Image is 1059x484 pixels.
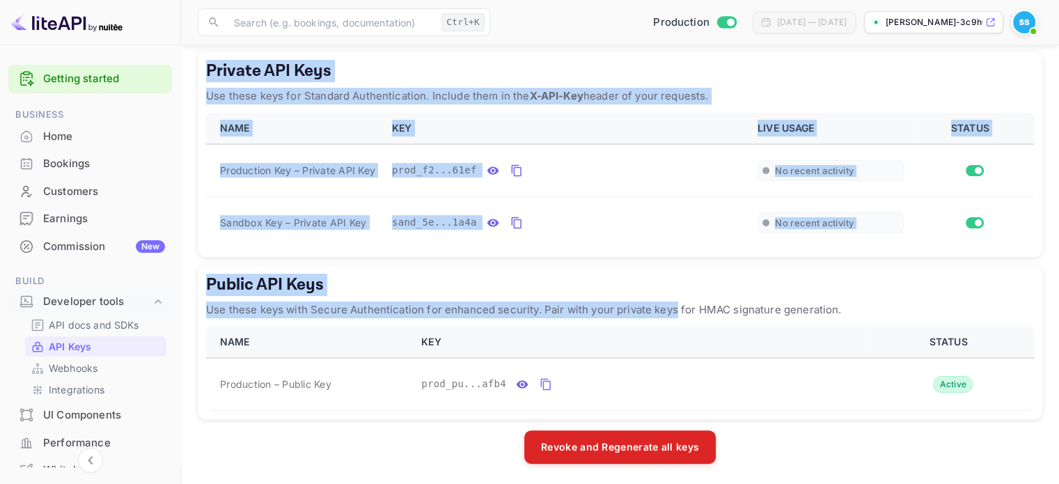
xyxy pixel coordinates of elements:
[31,318,161,332] a: API docs and SDKs
[912,113,1034,144] th: STATUS
[43,211,165,227] div: Earnings
[775,165,854,177] span: No recent activity
[8,457,172,483] a: Whitelabel
[8,150,172,178] div: Bookings
[220,215,366,230] span: Sandbox Key – Private API Key
[384,113,749,144] th: KEY
[49,361,97,375] p: Webhooks
[43,239,165,255] div: Commission
[8,205,172,233] div: Earnings
[25,315,166,335] div: API docs and SDKs
[8,178,172,204] a: Customers
[8,290,172,314] div: Developer tools
[421,377,506,391] span: prod_pu...afb4
[43,129,165,145] div: Home
[8,274,172,289] span: Build
[206,327,1034,411] table: public api keys table
[206,113,384,144] th: NAME
[868,327,1034,358] th: STATUS
[775,217,854,229] span: No recent activity
[777,16,847,29] div: [DATE] — [DATE]
[8,150,172,176] a: Bookings
[43,462,165,478] div: Whitelabel
[43,435,165,451] div: Performance
[413,327,868,358] th: KEY
[49,382,104,397] p: Integrations
[8,233,172,259] a: CommissionNew
[206,327,413,358] th: NAME
[8,402,172,429] div: UI Components
[524,430,716,464] button: Revoke and Regenerate all keys
[220,163,375,178] span: Production Key – Private API Key
[8,233,172,260] div: CommissionNew
[226,8,436,36] input: Search (e.g. bookings, documentation)
[43,407,165,423] div: UI Components
[25,380,166,400] div: Integrations
[25,336,166,357] div: API Keys
[43,71,165,87] a: Getting started
[49,339,91,354] p: API Keys
[8,123,172,150] div: Home
[11,11,123,33] img: LiteAPI logo
[31,339,161,354] a: API Keys
[43,294,151,310] div: Developer tools
[8,178,172,205] div: Customers
[8,107,172,123] span: Business
[49,318,139,332] p: API docs and SDKs
[392,163,477,178] span: prod_f2...61ef
[529,89,583,102] strong: X-API-Key
[8,65,172,93] div: Getting started
[749,113,911,144] th: LIVE USAGE
[206,274,1034,296] h5: Public API Keys
[1013,11,1035,33] img: Shovan Samanta
[78,448,103,473] button: Collapse navigation
[441,13,485,31] div: Ctrl+K
[8,123,172,149] a: Home
[8,430,172,455] a: Performance
[31,382,161,397] a: Integrations
[392,215,477,230] span: sand_5e...1a4a
[43,156,165,172] div: Bookings
[886,16,982,29] p: [PERSON_NAME]-3c9h0.n...
[206,302,1034,318] p: Use these keys with Secure Authentication for enhanced security. Pair with your private keys for ...
[206,60,1034,82] h5: Private API Keys
[8,430,172,457] div: Performance
[206,113,1034,249] table: private api keys table
[220,377,331,391] span: Production – Public Key
[8,205,172,231] a: Earnings
[25,358,166,378] div: Webhooks
[43,184,165,200] div: Customers
[8,402,172,428] a: UI Components
[136,240,165,253] div: New
[933,376,973,393] div: Active
[31,361,161,375] a: Webhooks
[648,15,742,31] div: Switch to Sandbox mode
[206,88,1034,104] p: Use these keys for Standard Authentication. Include them in the header of your requests.
[653,15,709,31] span: Production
